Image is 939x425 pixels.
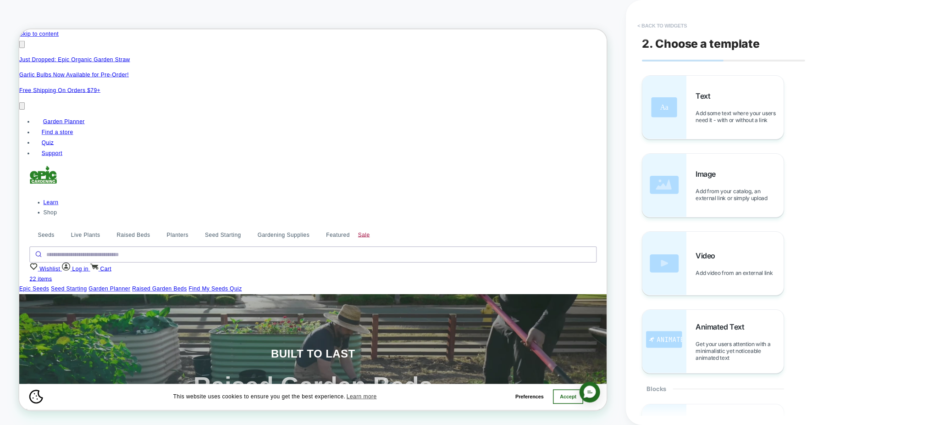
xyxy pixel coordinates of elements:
span: Animated Text [696,322,749,331]
span: 2. Choose a template [642,37,760,50]
span: Add video from an external link [696,269,777,276]
span: Get your users attention with a minimalistic yet noticeable animated text [696,341,784,361]
div: Blocks [642,374,784,404]
button: < Back to widgets [633,18,691,33]
span: Add some text where your users need it - with or without a link [696,110,784,123]
span: Add from your catalog, an external link or simply upload [696,188,784,201]
span: Video [696,251,720,260]
span: Image [696,169,720,179]
span: Text [696,91,715,101]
